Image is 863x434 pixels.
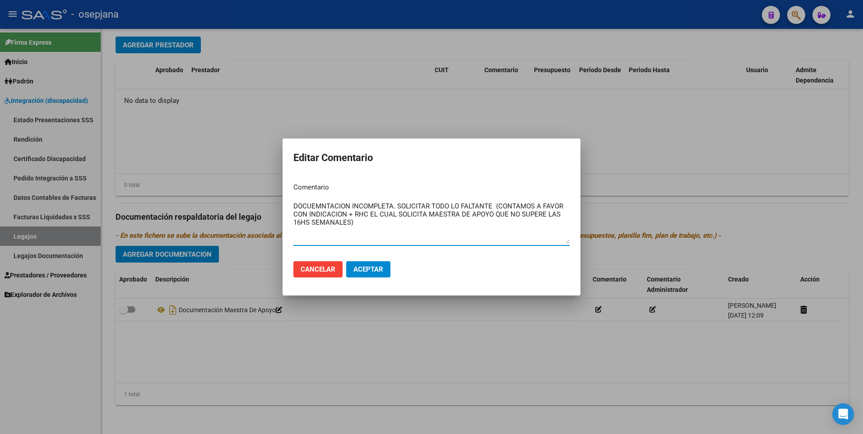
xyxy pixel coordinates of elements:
[293,149,570,166] h2: Editar Comentario
[346,261,390,277] button: Aceptar
[353,265,383,273] span: Aceptar
[293,261,343,277] button: Cancelar
[293,182,570,193] p: Comentario
[832,403,854,425] div: Open Intercom Messenger
[301,265,335,273] span: Cancelar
